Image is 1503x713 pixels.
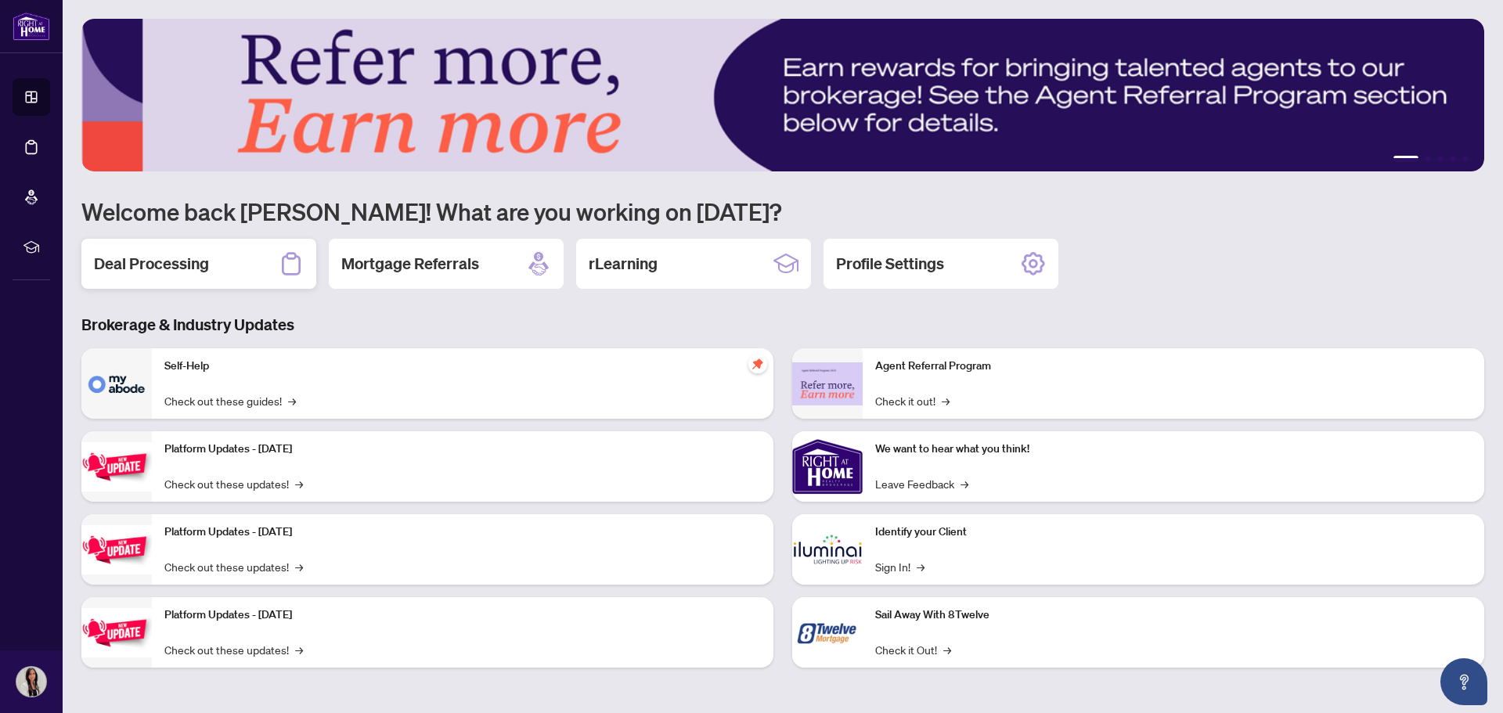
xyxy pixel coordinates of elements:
p: Sail Away With 8Twelve [875,607,1472,624]
h2: Mortgage Referrals [341,253,479,275]
span: → [295,475,303,492]
span: pushpin [748,355,767,373]
img: Identify your Client [792,514,863,585]
a: Leave Feedback→ [875,475,968,492]
p: Platform Updates - [DATE] [164,607,761,624]
h3: Brokerage & Industry Updates [81,314,1484,336]
button: 1 [1393,156,1418,162]
img: Self-Help [81,348,152,419]
a: Check out these updates!→ [164,475,303,492]
a: Check it out!→ [875,392,950,409]
img: Sail Away With 8Twelve [792,597,863,668]
span: → [943,641,951,658]
p: Platform Updates - [DATE] [164,524,761,541]
img: Platform Updates - July 8, 2025 [81,525,152,574]
span: → [942,392,950,409]
img: Profile Icon [16,667,46,697]
p: Agent Referral Program [875,358,1472,375]
p: Platform Updates - [DATE] [164,441,761,458]
h2: rLearning [589,253,658,275]
a: Check it Out!→ [875,641,951,658]
button: Open asap [1440,658,1487,705]
img: Slide 0 [81,19,1484,171]
button: 4 [1450,156,1456,162]
h1: Welcome back [PERSON_NAME]! What are you working on [DATE]? [81,196,1484,226]
img: We want to hear what you think! [792,431,863,502]
span: → [917,558,925,575]
p: We want to hear what you think! [875,441,1472,458]
a: Sign In!→ [875,558,925,575]
img: Platform Updates - July 21, 2025 [81,442,152,492]
h2: Deal Processing [94,253,209,275]
a: Check out these updates!→ [164,641,303,658]
span: → [288,392,296,409]
button: 3 [1437,156,1444,162]
span: → [961,475,968,492]
a: Check out these guides!→ [164,392,296,409]
img: logo [13,12,50,41]
button: 5 [1462,156,1469,162]
a: Check out these updates!→ [164,558,303,575]
h2: Profile Settings [836,253,944,275]
img: Agent Referral Program [792,362,863,405]
p: Self-Help [164,358,761,375]
span: → [295,558,303,575]
p: Identify your Client [875,524,1472,541]
span: → [295,641,303,658]
button: 2 [1425,156,1431,162]
img: Platform Updates - June 23, 2025 [81,608,152,657]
